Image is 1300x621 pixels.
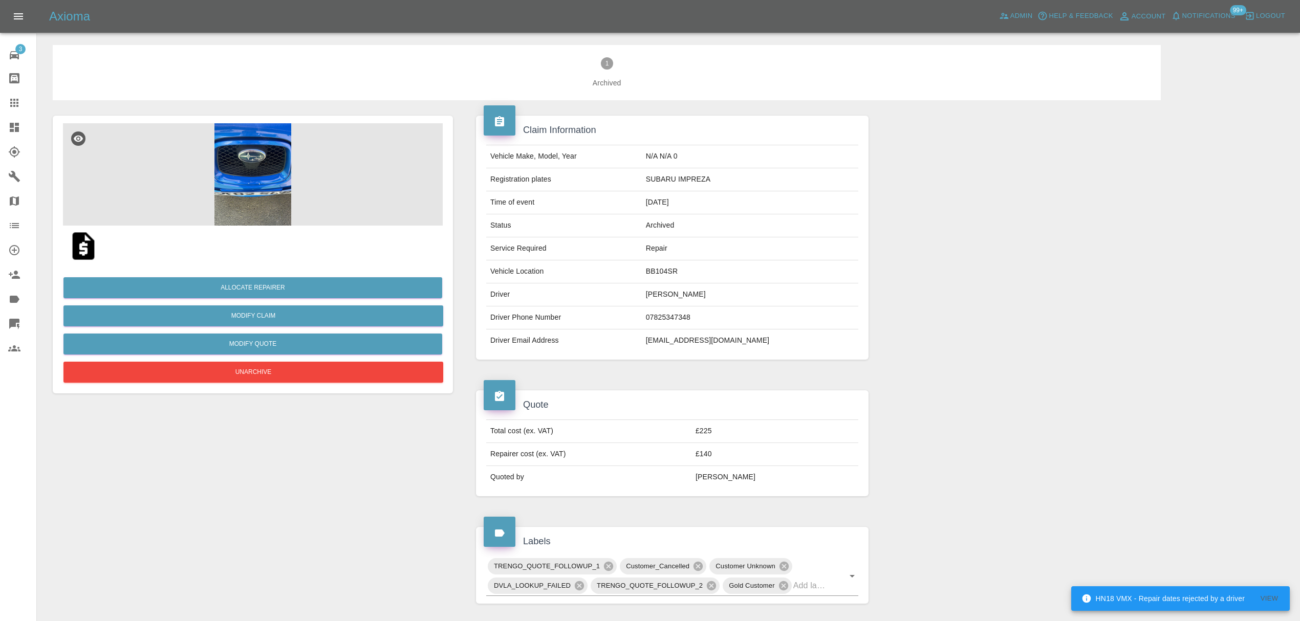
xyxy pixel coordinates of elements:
span: DVLA_LOOKUP_FAILED [488,580,577,591]
input: Add label [793,578,830,593]
span: 99+ [1230,5,1246,15]
img: qt_1R92HgA4aDea5wMjGAEIB9eG [67,230,100,262]
h4: Quote [484,398,861,412]
td: [PERSON_NAME] [642,283,858,306]
button: Help & Feedback [1035,8,1115,24]
div: DVLA_LOOKUP_FAILED [488,578,588,594]
span: Customer_Cancelled [620,560,696,572]
td: SUBARU IMPREZA [642,168,858,191]
td: Repair [642,237,858,260]
td: [PERSON_NAME] [691,466,858,489]
span: Account [1132,11,1166,23]
span: TRENGO_QUOTE_FOLLOWUP_2 [591,580,709,591]
button: Notifications [1168,8,1238,24]
td: [EMAIL_ADDRESS][DOMAIN_NAME] [642,329,858,352]
button: Allocate Repairer [63,277,442,298]
h4: Claim Information [484,123,861,137]
text: 1 [605,60,609,67]
td: Registration plates [486,168,642,191]
span: Admin [1010,10,1033,22]
span: Notifications [1182,10,1236,22]
button: View [1253,591,1286,607]
td: Quoted by [486,466,691,489]
td: Driver Phone Number [486,306,642,329]
td: Driver Email Address [486,329,642,352]
td: £225 [691,420,858,443]
td: Driver [486,283,642,306]
td: BB104SR [642,260,858,283]
span: Gold Customer [723,580,781,591]
td: Vehicle Location [486,260,642,283]
td: 07825347348 [642,306,858,329]
td: Time of event [486,191,642,214]
h5: Axioma [49,8,90,25]
button: Open drawer [6,4,31,29]
img: 53703712-3ae8-4206-9210-246d175f9b18 [63,123,443,226]
td: Status [486,214,642,237]
a: Modify Claim [63,305,443,326]
button: Logout [1242,8,1288,24]
h4: Labels [484,535,861,548]
span: Customer Unknown [709,560,782,572]
span: Logout [1256,10,1285,22]
td: N/A N/A 0 [642,145,858,168]
td: Archived [642,214,858,237]
div: TRENGO_QUOTE_FOLLOWUP_1 [488,558,617,574]
td: £140 [691,443,858,466]
td: Service Required [486,237,642,260]
div: TRENGO_QUOTE_FOLLOWUP_2 [591,578,720,594]
span: Archived [69,78,1144,88]
div: Gold Customer [723,578,791,594]
td: Vehicle Make, Model, Year [486,145,642,168]
span: Help & Feedback [1049,10,1113,22]
button: Open [845,569,859,583]
div: HN18 VMX - Repair dates rejected by a driver [1081,589,1245,608]
a: Account [1116,8,1168,25]
div: Customer Unknown [709,558,792,574]
td: Total cost (ex. VAT) [486,420,691,443]
span: 3 [15,44,26,54]
td: [DATE] [642,191,858,214]
div: Customer_Cancelled [620,558,706,574]
span: TRENGO_QUOTE_FOLLOWUP_1 [488,560,606,572]
button: Unarchive [63,362,443,383]
td: Repairer cost (ex. VAT) [486,443,691,466]
a: Admin [996,8,1035,24]
button: Modify Quote [63,334,442,354]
